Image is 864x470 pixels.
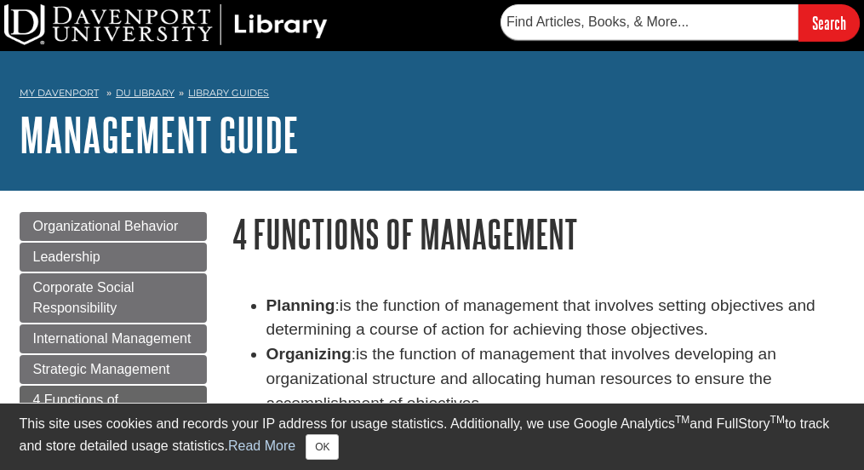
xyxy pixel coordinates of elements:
form: Searches DU Library's articles, books, and more [501,4,860,41]
li: : [266,294,845,343]
button: Close [306,434,339,460]
span: is the function of management that involves setting objectives and determining a course of action... [266,296,815,339]
span: International Management [33,331,192,346]
a: Strategic Management [20,355,207,384]
span: Organizational Behavior [33,219,179,233]
a: Corporate Social Responsibility [20,273,207,323]
li: : [266,342,845,416]
sup: TM [770,414,785,426]
input: Search [798,4,860,41]
a: My Davenport [20,86,99,100]
input: Find Articles, Books, & More... [501,4,798,40]
span: Leadership [33,249,100,264]
span: Strategic Management [33,362,170,376]
a: DU Library [116,87,175,99]
a: Library Guides [188,87,269,99]
a: Leadership [20,243,207,272]
img: DU Library [4,4,328,45]
span: 4 Functions of Management [33,393,119,427]
div: This site uses cookies and records your IP address for usage statistics. Additionally, we use Goo... [20,414,845,460]
nav: breadcrumb [20,82,845,109]
span: is the function of management that involves developing an organizational structure and allocating... [266,345,776,412]
strong: Organizing [266,345,352,363]
span: Corporate Social Responsibility [33,280,134,315]
a: 4 Functions of Management [20,386,207,435]
a: Management Guide [20,108,299,161]
h1: 4 Functions of Management [232,212,845,255]
strong: Planning [266,296,335,314]
sup: TM [675,414,689,426]
a: Organizational Behavior [20,212,207,241]
a: International Management [20,324,207,353]
a: Read More [228,438,295,453]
